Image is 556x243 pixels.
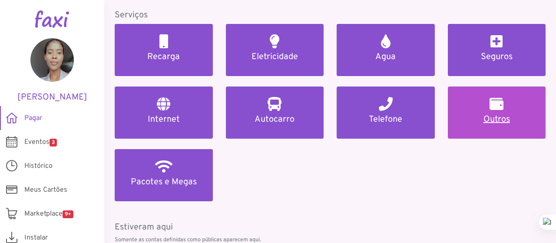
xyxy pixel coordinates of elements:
h5: [PERSON_NAME] [13,92,91,103]
h5: Autocarro [236,114,314,125]
a: Agua [337,24,435,76]
span: Instalar [24,233,48,243]
h5: Internet [125,114,202,125]
a: Recarga [115,24,213,76]
h5: Recarga [125,52,202,62]
span: Eventos [24,137,57,147]
span: 3 [50,139,57,146]
span: Pagar [24,113,42,123]
span: Marketplace [24,209,73,219]
a: Autocarro [226,87,324,139]
a: Outros [448,87,546,139]
h5: Serviços [115,10,546,20]
a: Pacotes e Megas [115,149,213,201]
span: 9+ [63,210,73,218]
h5: Eletricidade [236,52,314,62]
h5: Outros [458,114,536,125]
a: Seguros [448,24,546,76]
h5: Seguros [458,52,536,62]
a: Telefone [337,87,435,139]
h5: Agua [347,52,424,62]
h5: Estiveram aqui [115,222,546,233]
span: Histórico [24,161,53,171]
span: Meus Cartões [24,185,67,195]
a: Eletricidade [226,24,324,76]
a: [PERSON_NAME] [13,38,91,103]
h5: Pacotes e Megas [125,177,202,187]
a: Internet [115,87,213,139]
h5: Telefone [347,114,424,125]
